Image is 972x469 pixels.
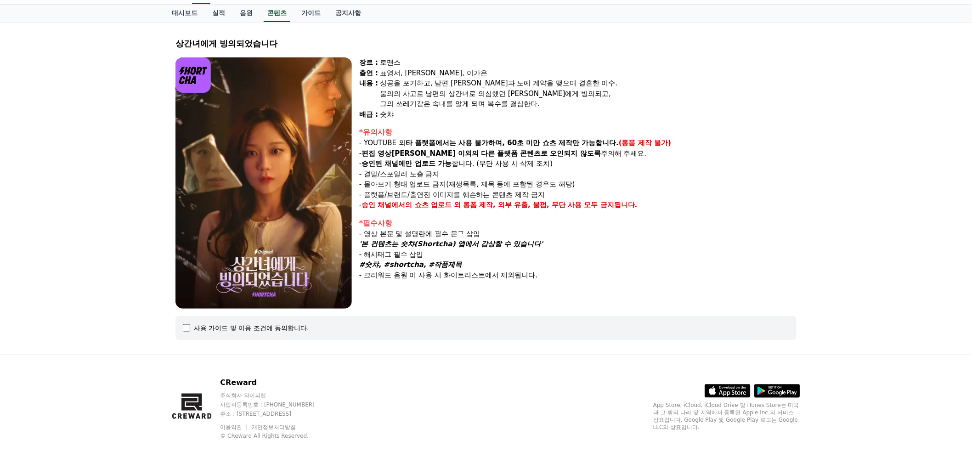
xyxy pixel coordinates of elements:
[220,377,332,388] p: CReward
[252,424,296,430] a: 개인정보처리방침
[359,179,797,190] p: - 몰아보기 형태 업로드 금지(재생목록, 제목 등에 포함된 경우도 해당)
[359,218,797,229] div: *필수사항
[380,57,797,68] div: 로맨스
[359,190,797,200] p: - 플랫폼/브랜드/출연진 이미지를 훼손하는 콘텐츠 제작 금지
[359,260,462,269] em: #숏챠, #shortcha, #작품제목
[294,5,328,22] a: 가이드
[359,109,378,120] div: 배급 :
[359,68,378,79] div: 출연 :
[194,323,309,333] div: 사용 가이드 및 이용 조건에 동의합니다.
[359,169,797,180] p: - 결말/스포일러 노출 금지
[359,138,797,148] p: - YOUTUBE 외
[359,57,378,68] div: 장르 :
[359,229,797,239] p: - 영상 본문 및 설명란에 필수 문구 삽입
[264,5,290,22] a: 콘텐츠
[380,109,797,120] div: 숏챠
[175,37,797,50] div: 상간녀에게 빙의되었습니다
[463,201,638,209] strong: 롱폼 제작, 외부 유출, 불펌, 무단 사용 모두 금지됩니다.
[380,78,797,89] div: 성공을 포기하고, 남편 [PERSON_NAME]과 노예 계약을 맺으며 결혼한 미수.
[406,139,619,147] strong: 타 플랫폼에서는 사용 불가하며, 60초 미만 쇼츠 제작만 가능합니다.
[220,424,249,430] a: 이용약관
[359,158,797,169] p: - 합니다. (무단 사용 시 삭제 조치)
[359,270,797,281] p: - 크리워드 음원 미 사용 시 화이트리스트에서 제외됩니다.
[380,99,797,109] div: 그의 쓰레기같은 속내를 알게 되며 복수를 결심한다.
[164,5,205,22] a: 대시보드
[232,5,260,22] a: 음원
[362,149,479,158] strong: 편집 영상[PERSON_NAME] 이외의
[359,78,378,109] div: 내용 :
[359,200,797,210] p: -
[328,5,368,22] a: 공지사항
[205,5,232,22] a: 실적
[175,57,211,93] img: logo
[220,410,332,418] p: 주소 : [STREET_ADDRESS]
[359,240,543,248] em: '본 컨텐츠는 숏챠(Shortcha) 앱에서 감상할 수 있습니다'
[653,401,800,431] p: App Store, iCloud, iCloud Drive 및 iTunes Store는 미국과 그 밖의 나라 및 지역에서 등록된 Apple Inc.의 서비스 상표입니다. Goo...
[619,139,671,147] strong: (롱폼 제작 불가)
[380,68,797,79] div: 표영서, [PERSON_NAME], 이가은
[220,401,332,408] p: 사업자등록번호 : [PHONE_NUMBER]
[380,89,797,99] div: 불의의 사고로 남편의 상간녀로 의심했던 [PERSON_NAME]에게 빙의되고,
[481,149,601,158] strong: 다른 플랫폼 콘텐츠로 오인되지 않도록
[362,201,461,209] strong: 승인 채널에서의 쇼츠 업로드 외
[175,57,352,309] img: video
[359,249,797,260] p: - 해시태그 필수 삽입
[220,392,332,399] p: 주식회사 와이피랩
[220,432,332,440] p: © CReward All Rights Reserved.
[359,148,797,159] p: - 주의해 주세요.
[362,159,452,168] strong: 승인된 채널에만 업로드 가능
[359,127,797,138] div: *유의사항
